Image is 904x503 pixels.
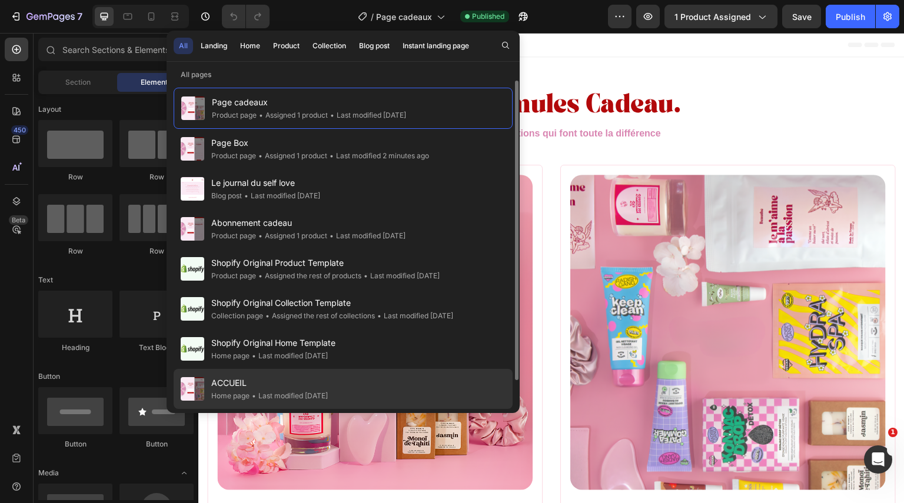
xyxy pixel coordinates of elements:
[38,246,112,257] div: Row
[19,31,28,40] img: website_grey.svg
[211,216,406,230] span: Abonnement cadeau
[211,270,256,282] div: Product page
[9,215,28,225] div: Beta
[174,38,193,54] button: All
[61,69,91,77] div: Domaine
[240,41,260,51] div: Home
[864,445,892,474] iframe: Intercom live chat
[328,109,406,121] div: Last modified [DATE]
[250,350,328,362] div: Last modified [DATE]
[327,150,429,162] div: Last modified 2 minutes ago
[211,256,440,270] span: Shopify Original Product Template
[38,172,112,182] div: Row
[354,38,395,54] button: Blog post
[250,390,328,402] div: Last modified [DATE]
[258,151,262,160] span: •
[38,275,53,285] span: Text
[31,31,133,40] div: Domaine: [DOMAIN_NAME]
[268,38,305,54] button: Product
[259,111,263,119] span: •
[403,41,469,51] div: Instant landing page
[211,190,242,202] div: Blog post
[361,270,440,282] div: Last modified [DATE]
[211,376,328,390] span: ACCUEIL
[313,41,346,51] div: Collection
[48,68,57,78] img: tab_domain_overview_orange.svg
[371,11,374,23] span: /
[38,439,112,449] div: Button
[235,38,265,54] button: Home
[175,464,194,482] span: Toggle open
[375,310,453,322] div: Last modified [DATE]
[11,125,28,135] div: 450
[377,311,381,320] span: •
[211,350,250,362] div: Home page
[265,311,270,320] span: •
[211,176,320,190] span: Le journal du self love
[38,468,59,478] span: Media
[33,19,58,28] div: v 4.0.25
[211,136,429,150] span: Page Box
[674,11,751,23] span: 1 product assigned
[211,150,256,162] div: Product page
[38,371,60,382] span: Button
[244,95,463,105] span: Des petites attentions qui font toute la différence
[258,271,262,280] span: •
[826,5,875,28] button: Publish
[134,68,143,78] img: tab_keywords_by_traffic_grey.svg
[38,342,112,353] div: Heading
[179,41,188,51] div: All
[201,41,227,51] div: Landing
[252,351,256,360] span: •
[65,77,91,88] span: Section
[222,5,270,28] div: Undo/Redo
[256,270,361,282] div: Assigned the rest of products
[307,38,351,54] button: Collection
[77,9,82,24] p: 7
[244,191,248,200] span: •
[397,38,474,54] button: Instant landing page
[359,41,390,51] div: Blog post
[141,77,168,88] span: Element
[19,19,28,28] img: logo_orange.svg
[167,69,520,81] p: All pages
[256,230,327,242] div: Assigned 1 product
[888,428,898,437] span: 1
[119,246,194,257] div: Row
[258,231,262,240] span: •
[211,296,453,310] span: Shopify Original Collection Template
[664,5,777,28] button: 1 product assigned
[38,38,194,61] input: Search Sections & Elements
[211,310,263,322] div: Collection page
[376,11,432,23] span: Page cadeaux
[252,391,256,400] span: •
[792,12,812,22] span: Save
[330,231,334,240] span: •
[5,5,88,28] button: 7
[263,310,375,322] div: Assigned the rest of collections
[211,336,335,350] span: Shopify Original Home Template
[212,95,406,109] span: Page cadeaux
[119,342,194,353] div: Text Block
[256,150,327,162] div: Assigned 1 product
[327,230,406,242] div: Last modified [DATE]
[224,66,483,83] span: Nos formules Cadeau.
[836,11,865,23] div: Publish
[119,172,194,182] div: Row
[38,104,61,115] span: Layout
[119,439,194,449] div: Button
[211,230,256,242] div: Product page
[330,111,334,119] span: •
[147,69,180,77] div: Mots-clés
[273,41,300,51] div: Product
[364,271,368,280] span: •
[257,109,328,121] div: Assigned 1 product
[330,151,334,160] span: •
[242,190,320,202] div: Last modified [DATE]
[212,109,257,121] div: Product page
[198,33,904,503] iframe: Design area
[195,38,232,54] button: Landing
[211,390,250,402] div: Home page
[782,5,821,28] button: Save
[472,11,504,22] span: Published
